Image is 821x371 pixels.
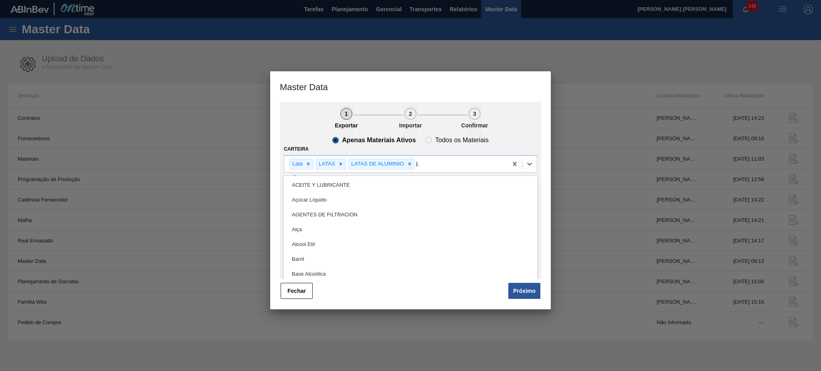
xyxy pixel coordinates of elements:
div: 2 [404,108,417,120]
div: Açúcar Líquido [284,192,537,207]
p: Confirmar [455,122,495,129]
div: Lata [290,159,304,169]
label: Família Rotulada [284,175,331,181]
label: Carteira [284,146,309,152]
p: Importar [390,122,431,129]
button: 2Importar [403,105,418,137]
div: LATAS [316,159,336,169]
div: Barril [284,252,537,266]
button: 3Confirmar [467,105,482,137]
clb-radio-button: Todos os Materiais [425,137,488,143]
button: Próximo [508,283,540,299]
div: AGENTES DE FILTRACION [284,207,537,222]
div: Alça [284,222,537,237]
p: Exportar [326,122,366,129]
button: 1Exportar [339,105,354,137]
div: 3 [469,108,481,120]
div: LATAS DE ALUMINIO [349,159,405,169]
h3: Master Data [270,71,551,102]
div: Alcool Etil [284,237,537,252]
clb-radio-button: Apenas Materiais Ativos [332,137,416,143]
div: ACEITE Y LUBRICANTE [284,177,537,192]
button: Fechar [281,283,313,299]
div: Base Alcoólica [284,266,537,281]
div: 1 [340,108,352,120]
